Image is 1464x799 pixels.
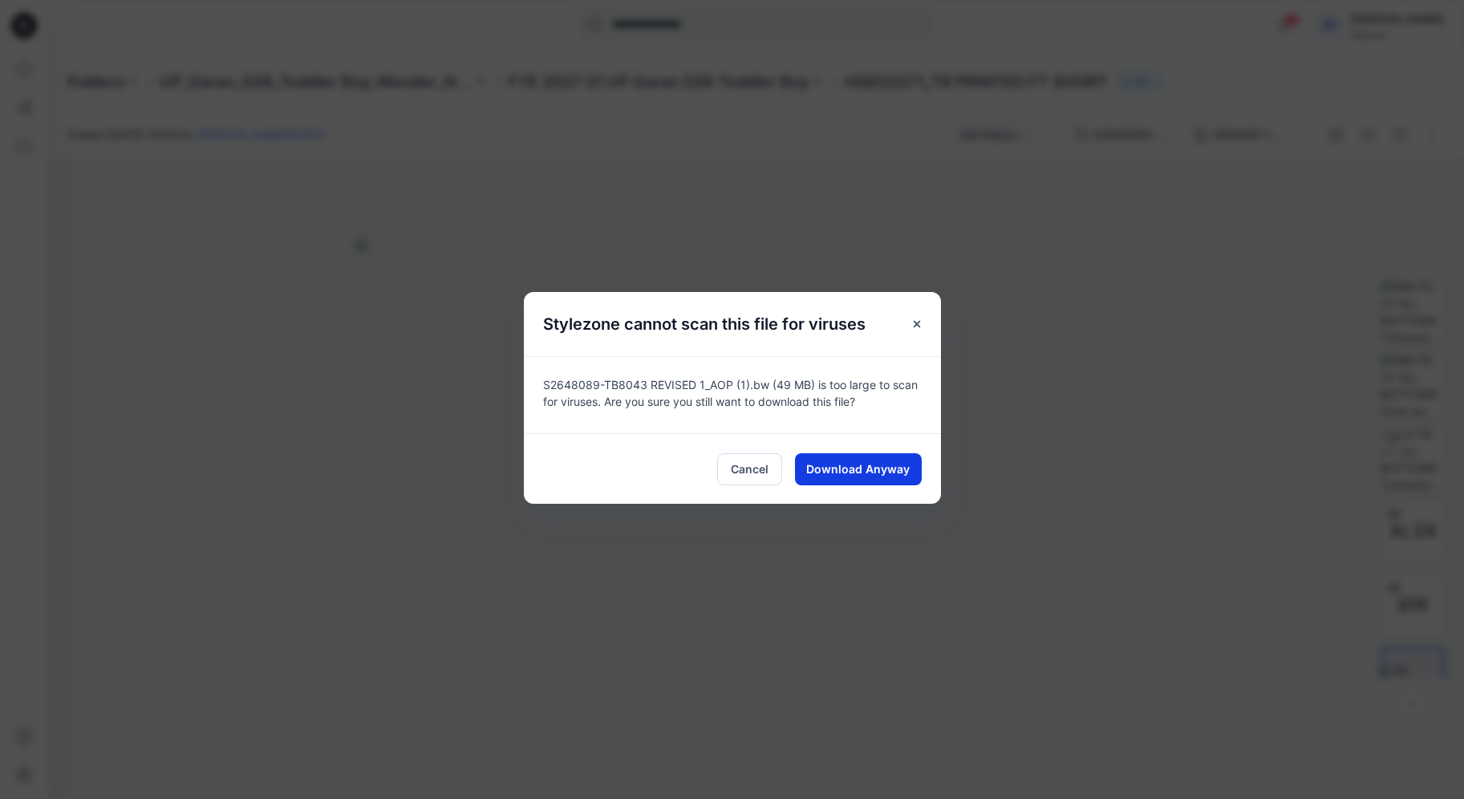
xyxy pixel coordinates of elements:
h5: Stylezone cannot scan this file for viruses [524,292,885,356]
div: S2648089-TB8043 REVISED 1_AOP (1).bw (49 MB) is too large to scan for viruses. Are you sure you s... [524,356,941,433]
button: Close [902,310,931,339]
button: Download Anyway [795,453,922,485]
span: Cancel [731,460,768,477]
span: Download Anyway [806,460,910,477]
button: Cancel [717,453,782,485]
